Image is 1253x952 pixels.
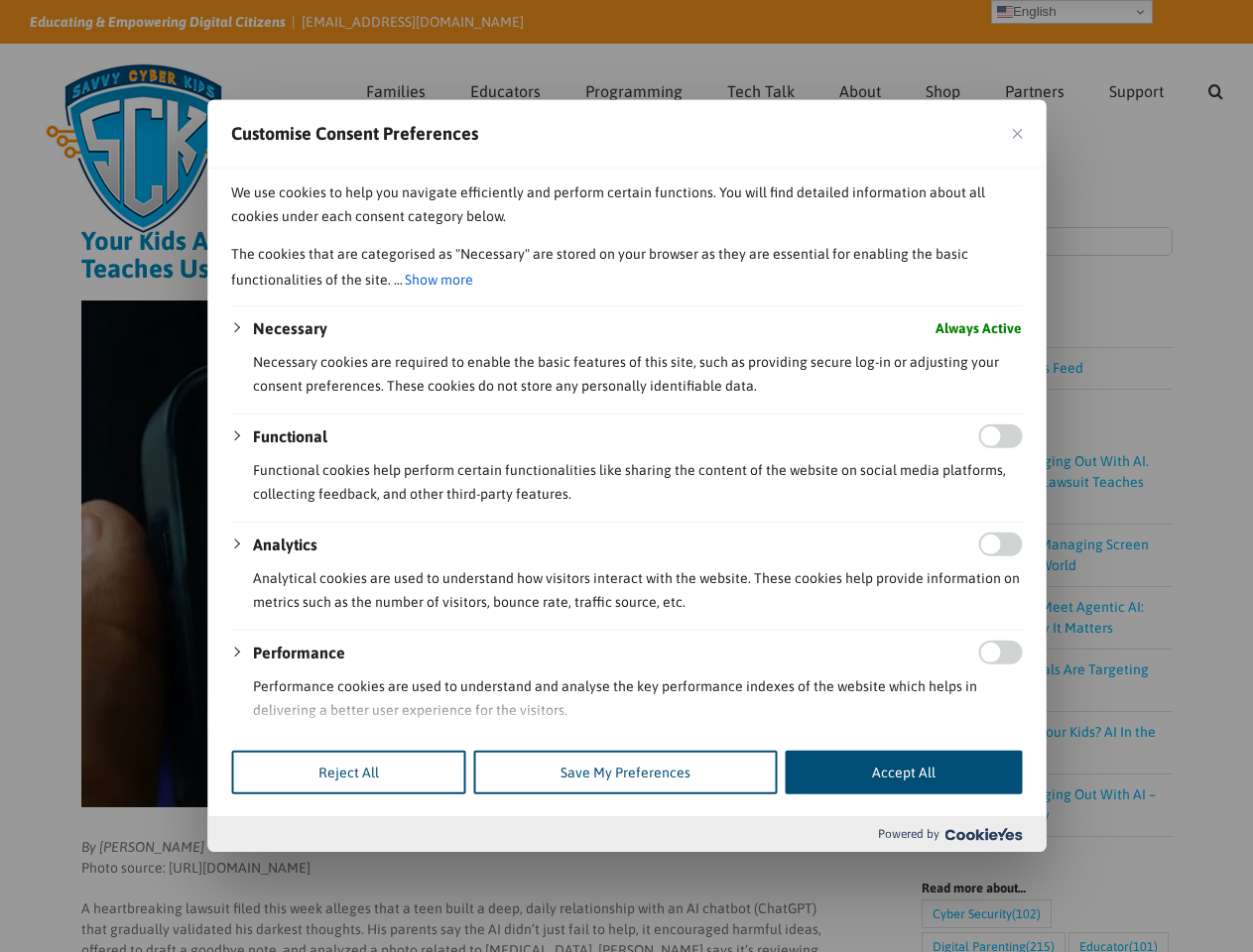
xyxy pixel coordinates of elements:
img: Close [1012,129,1022,139]
p: We use cookies to help you navigate efficiently and perform certain functions. You will find deta... [231,180,1022,228]
p: The cookies that are categorised as "Necessary" are stored on your browser as they are essential ... [231,242,1022,294]
p: Functional cookies help perform certain functionalities like sharing the content of the website o... [253,458,1022,506]
img: Cookieyes logo [944,828,1022,841]
input: Enable Performance [978,641,1022,664]
p: Analytical cookies are used to understand how visitors interact with the website. These cookies h... [253,566,1022,614]
p: Performance cookies are used to understand and analyse the key performance indexes of the website... [253,674,1022,722]
button: Analytics [253,533,317,556]
button: Save My Preferences [473,751,777,794]
input: Enable Functional [978,424,1022,448]
span: Always Active [936,316,1022,340]
button: Accept All [785,751,1022,794]
button: Reject All [231,751,465,794]
span: Customise Consent Preferences [231,122,478,146]
button: Functional [253,424,327,448]
p: Necessary cookies are required to enable the basic features of this site, such as providing secur... [253,350,1022,398]
button: Show more [403,266,475,294]
button: Performance [253,641,345,664]
input: Enable Analytics [978,533,1022,556]
button: Necessary [253,316,327,340]
div: Powered by [207,816,1046,852]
